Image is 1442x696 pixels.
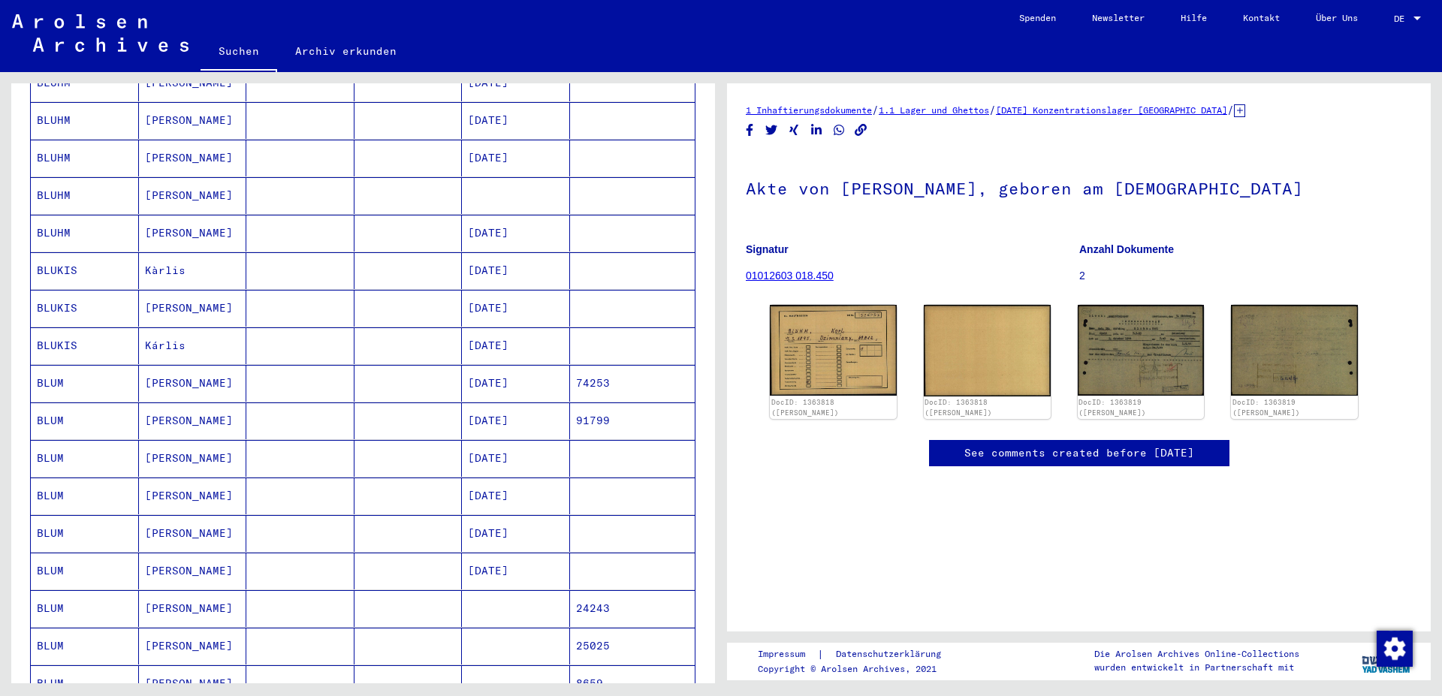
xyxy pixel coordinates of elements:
[989,103,996,116] span: /
[746,243,789,255] b: Signatur
[31,327,139,364] mat-cell: BLUKIS
[758,646,817,662] a: Impressum
[462,515,570,552] mat-cell: [DATE]
[31,215,139,252] mat-cell: BLUHM
[746,104,872,116] a: 1 Inhaftierungsdokumente
[139,290,247,327] mat-cell: [PERSON_NAME]
[1359,642,1415,679] img: yv_logo.png
[1078,305,1205,396] img: 001.jpg
[879,104,989,116] a: 1.1 Lager und Ghettos
[570,590,695,627] mat-cell: 24243
[1227,103,1234,116] span: /
[853,121,869,140] button: Copy link
[31,553,139,589] mat-cell: BLUM
[771,398,839,417] a: DocID: 1363818 ([PERSON_NAME])
[139,327,247,364] mat-cell: Kárlis
[462,440,570,477] mat-cell: [DATE]
[1094,661,1299,674] p: wurden entwickelt in Partnerschaft mit
[746,154,1412,220] h1: Akte von [PERSON_NAME], geboren am [DEMOGRAPHIC_DATA]
[139,590,247,627] mat-cell: [PERSON_NAME]
[1377,631,1413,667] img: Zustimmung ändern
[139,140,247,176] mat-cell: [PERSON_NAME]
[872,103,879,116] span: /
[31,515,139,552] mat-cell: BLUM
[462,102,570,139] mat-cell: [DATE]
[31,365,139,402] mat-cell: BLUM
[139,177,247,214] mat-cell: [PERSON_NAME]
[31,252,139,289] mat-cell: BLUKIS
[31,440,139,477] mat-cell: BLUM
[1231,305,1358,396] img: 002.jpg
[1078,398,1146,417] a: DocID: 1363819 ([PERSON_NAME])
[570,628,695,664] mat-cell: 25025
[462,478,570,514] mat-cell: [DATE]
[1094,647,1299,661] p: Die Arolsen Archives Online-Collections
[462,365,570,402] mat-cell: [DATE]
[1079,268,1412,284] p: 2
[139,215,247,252] mat-cell: [PERSON_NAME]
[1232,398,1300,417] a: DocID: 1363819 ([PERSON_NAME])
[139,440,247,477] mat-cell: [PERSON_NAME]
[139,102,247,139] mat-cell: [PERSON_NAME]
[462,553,570,589] mat-cell: [DATE]
[31,478,139,514] mat-cell: BLUM
[758,646,959,662] div: |
[1079,243,1174,255] b: Anzahl Dokumente
[996,104,1227,116] a: [DATE] Konzentrationslager [GEOGRAPHIC_DATA]
[462,140,570,176] mat-cell: [DATE]
[462,290,570,327] mat-cell: [DATE]
[139,515,247,552] mat-cell: [PERSON_NAME]
[462,327,570,364] mat-cell: [DATE]
[139,553,247,589] mat-cell: [PERSON_NAME]
[570,365,695,402] mat-cell: 74253
[742,121,758,140] button: Share on Facebook
[277,33,415,69] a: Archiv erkunden
[786,121,802,140] button: Share on Xing
[924,305,1051,396] img: 002.jpg
[964,445,1194,461] a: See comments created before [DATE]
[139,628,247,664] mat-cell: [PERSON_NAME]
[809,121,825,140] button: Share on LinkedIn
[746,270,834,282] a: 01012603 018.450
[1394,14,1410,24] span: DE
[758,662,959,676] p: Copyright © Arolsen Archives, 2021
[139,252,247,289] mat-cell: Kàrlis
[31,140,139,176] mat-cell: BLUHM
[31,290,139,327] mat-cell: BLUKIS
[764,121,780,140] button: Share on Twitter
[201,33,277,72] a: Suchen
[31,590,139,627] mat-cell: BLUM
[12,14,189,52] img: Arolsen_neg.svg
[31,402,139,439] mat-cell: BLUM
[31,177,139,214] mat-cell: BLUHM
[831,121,847,140] button: Share on WhatsApp
[139,365,247,402] mat-cell: [PERSON_NAME]
[462,252,570,289] mat-cell: [DATE]
[31,102,139,139] mat-cell: BLUHM
[824,646,959,662] a: Datenschutzerklärung
[139,478,247,514] mat-cell: [PERSON_NAME]
[462,215,570,252] mat-cell: [DATE]
[570,402,695,439] mat-cell: 91799
[925,398,992,417] a: DocID: 1363818 ([PERSON_NAME])
[462,402,570,439] mat-cell: [DATE]
[31,628,139,664] mat-cell: BLUM
[770,305,897,395] img: 001.jpg
[139,402,247,439] mat-cell: [PERSON_NAME]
